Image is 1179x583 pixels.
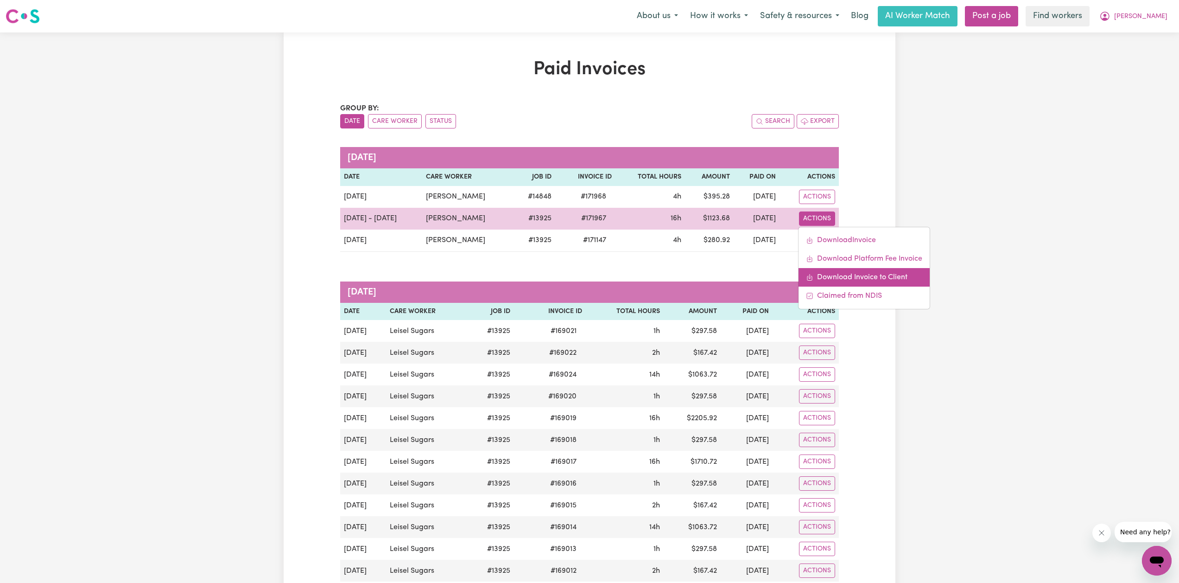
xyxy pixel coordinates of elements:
[386,320,467,342] td: Leisel Sugars
[673,237,681,244] span: 4 hours
[586,303,664,320] th: Total Hours
[340,342,386,364] td: [DATE]
[799,520,835,534] button: Actions
[649,524,660,531] span: 14 hours
[386,385,467,407] td: Leisel Sugars
[721,494,772,516] td: [DATE]
[664,429,721,451] td: $ 297.58
[664,560,721,582] td: $ 167.42
[545,435,582,446] span: # 169018
[545,456,582,468] span: # 169017
[467,407,514,429] td: # 13925
[386,451,467,473] td: Leisel Sugars
[721,364,772,385] td: [DATE]
[340,282,839,303] caption: [DATE]
[799,268,930,287] a: Download invoice to CS #171967
[685,230,734,252] td: $ 280.92
[653,545,660,553] span: 1 hour
[797,114,839,128] button: Export
[773,303,839,320] th: Actions
[386,516,467,538] td: Leisel Sugars
[467,429,514,451] td: # 13925
[340,147,839,168] caption: [DATE]
[1093,6,1173,26] button: My Account
[386,407,467,429] td: Leisel Sugars
[1115,522,1172,542] iframe: Message from company
[467,342,514,364] td: # 13925
[664,494,721,516] td: $ 167.42
[340,560,386,582] td: [DATE]
[340,364,386,385] td: [DATE]
[734,208,780,230] td: [DATE]
[685,168,734,186] th: Amount
[664,451,721,473] td: $ 1710.72
[664,342,721,364] td: $ 167.42
[799,190,835,204] button: Actions
[368,114,422,128] button: sort invoices by care worker
[340,538,386,560] td: [DATE]
[340,494,386,516] td: [DATE]
[513,186,555,208] td: # 14848
[467,516,514,538] td: # 13925
[576,213,612,224] span: # 171967
[615,168,685,186] th: Total Hours
[721,473,772,494] td: [DATE]
[422,168,513,186] th: Care Worker
[721,320,772,342] td: [DATE]
[386,429,467,451] td: Leisel Sugars
[799,211,835,226] button: Actions
[965,6,1018,26] a: Post a job
[340,186,422,208] td: [DATE]
[631,6,684,26] button: About us
[798,227,930,309] div: Actions
[340,429,386,451] td: [DATE]
[386,473,467,494] td: Leisel Sugars
[799,287,930,305] a: Mark invoice #171967 as claimed from NDIS
[664,516,721,538] td: $ 1063.72
[649,371,660,378] span: 14 hours
[340,451,386,473] td: [DATE]
[545,413,582,424] span: # 169019
[685,186,734,208] td: $ 395.28
[545,565,582,577] span: # 169012
[721,516,772,538] td: [DATE]
[799,542,835,556] button: Actions
[799,367,835,382] button: Actions
[467,560,514,582] td: # 13925
[513,208,555,230] td: # 13925
[543,369,582,380] span: # 169024
[799,476,835,491] button: Actions
[386,560,467,582] td: Leisel Sugars
[721,538,772,560] td: [DATE]
[386,538,467,560] td: Leisel Sugars
[653,480,660,487] span: 1 hour
[721,429,772,451] td: [DATE]
[340,473,386,494] td: [DATE]
[799,455,835,469] button: Actions
[545,544,582,555] span: # 169013
[422,208,513,230] td: [PERSON_NAME]
[467,451,514,473] td: # 13925
[664,538,721,560] td: $ 297.58
[721,560,772,582] td: [DATE]
[734,168,780,186] th: Paid On
[386,494,467,516] td: Leisel Sugars
[340,516,386,538] td: [DATE]
[555,168,615,186] th: Invoice ID
[799,346,835,360] button: Actions
[664,320,721,342] td: $ 297.58
[386,342,467,364] td: Leisel Sugars
[340,385,386,407] td: [DATE]
[684,6,754,26] button: How it works
[799,324,835,338] button: Actions
[425,114,456,128] button: sort invoices by paid status
[653,393,660,400] span: 1 hour
[671,215,681,222] span: 16 hours
[652,502,660,509] span: 2 hours
[6,8,40,25] img: Careseekers logo
[799,498,835,513] button: Actions
[577,235,612,246] span: # 171147
[649,415,660,422] span: 16 hours
[799,389,835,404] button: Actions
[752,114,794,128] button: Search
